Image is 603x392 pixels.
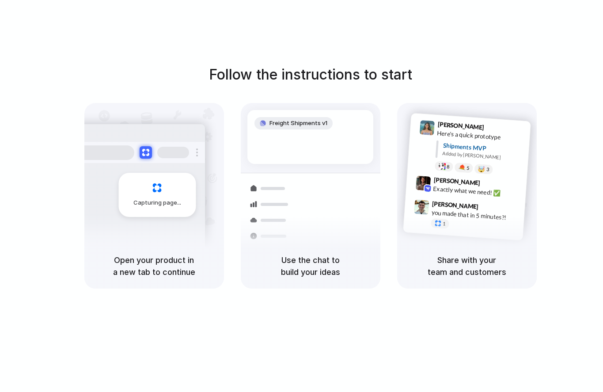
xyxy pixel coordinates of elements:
span: 9:41 AM [486,124,504,134]
div: you made that in 5 minutes?! [431,208,520,223]
div: 🤯 [478,166,485,172]
span: 3 [486,167,489,172]
span: 1 [442,221,445,226]
div: Shipments MVP [443,141,524,156]
span: 9:47 AM [481,203,499,213]
div: Exactly what we need! ✅ [433,184,521,199]
h5: Share with your team and customers [408,254,526,278]
span: [PERSON_NAME] [432,199,478,212]
span: [PERSON_NAME] [437,119,484,132]
span: [PERSON_NAME] [433,175,480,188]
span: Capturing page [133,198,182,207]
h5: Open your product in a new tab to continue [95,254,213,278]
h5: Use the chat to build your ideas [251,254,370,278]
span: Freight Shipments v1 [269,119,327,128]
h1: Follow the instructions to start [209,64,412,85]
div: Added by [PERSON_NAME] [442,150,523,163]
span: 9:42 AM [482,179,501,190]
span: 8 [446,164,449,169]
span: 5 [466,166,469,171]
div: Here's a quick prototype [436,129,525,144]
